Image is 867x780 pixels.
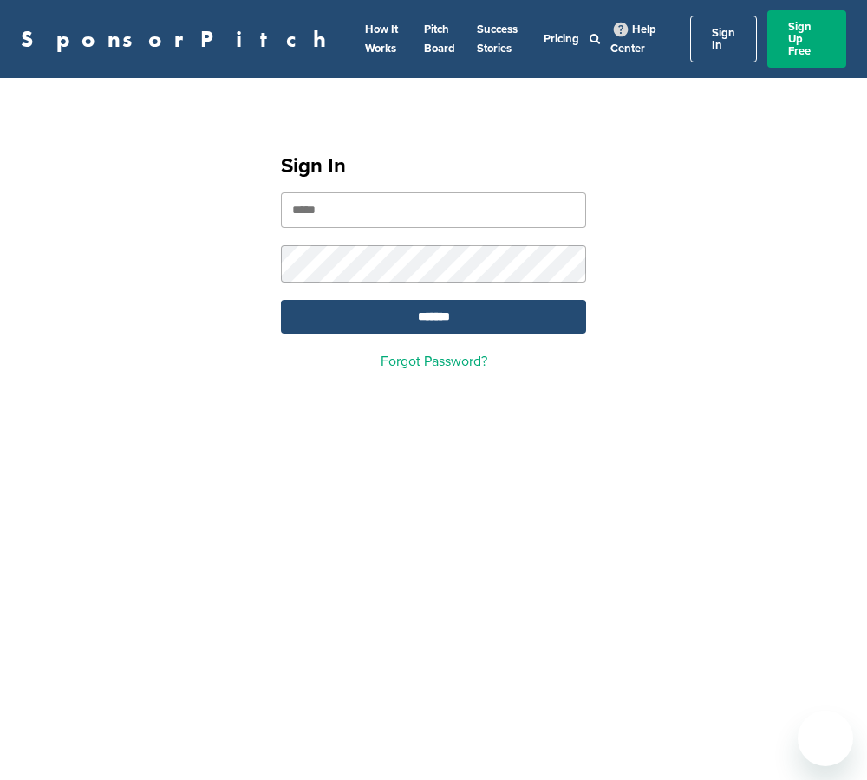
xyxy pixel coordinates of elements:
a: Sign Up Free [767,10,846,68]
a: Forgot Password? [381,353,487,370]
a: SponsorPitch [21,28,337,50]
a: Success Stories [477,23,518,55]
iframe: Button to launch messaging window [798,711,853,766]
a: Sign In [690,16,757,62]
a: How It Works [365,23,398,55]
a: Pricing [544,32,579,46]
h1: Sign In [281,151,586,182]
a: Help Center [610,19,656,59]
a: Pitch Board [424,23,455,55]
